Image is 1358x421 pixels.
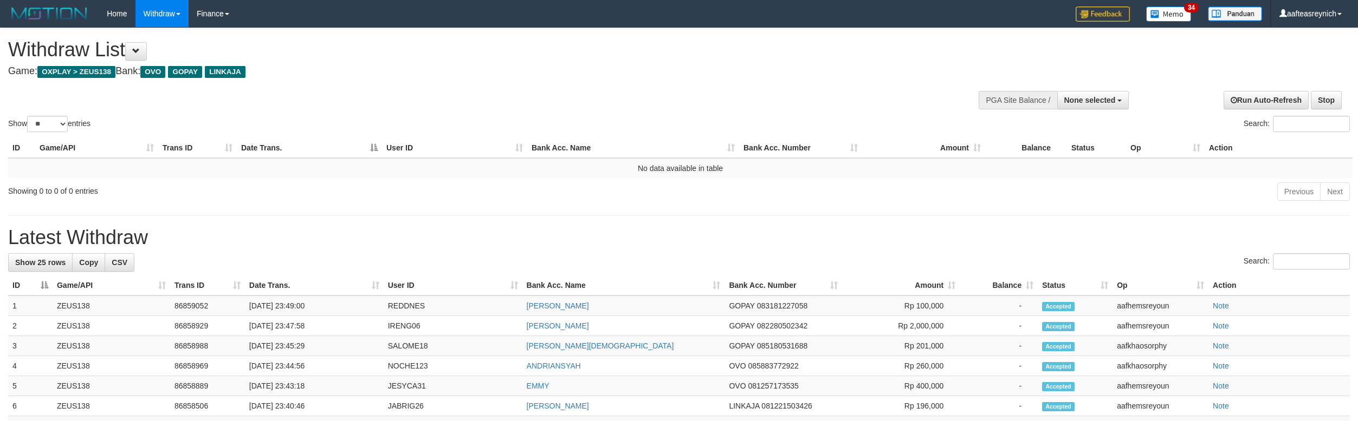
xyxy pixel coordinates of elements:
a: Note [1213,321,1229,330]
td: 86858506 [170,396,245,416]
th: Balance [985,138,1067,158]
span: Accepted [1042,362,1075,371]
td: JESYCA31 [384,376,522,396]
td: [DATE] 23:43:18 [245,376,384,396]
span: GOPAY [729,341,754,350]
th: Date Trans.: activate to sort column ascending [245,275,384,295]
td: aafhemsreyoun [1113,396,1208,416]
td: - [960,295,1038,316]
th: Bank Acc. Name: activate to sort column ascending [527,138,739,158]
h1: Withdraw List [8,39,895,61]
td: 4 [8,356,53,376]
td: aafkhaosorphy [1113,336,1208,356]
img: panduan.png [1208,6,1262,21]
td: ZEUS138 [53,376,170,396]
th: Amount: activate to sort column ascending [842,275,960,295]
span: Accepted [1042,382,1075,391]
td: Rp 260,000 [842,356,960,376]
td: aafhemsreyoun [1113,376,1208,396]
span: Copy 083181227058 to clipboard [757,301,807,310]
th: Action [1205,138,1353,158]
span: Copy 081221503426 to clipboard [761,402,812,410]
img: Feedback.jpg [1076,6,1130,22]
th: Amount: activate to sort column ascending [862,138,985,158]
td: SALOME18 [384,336,522,356]
th: Game/API: activate to sort column ascending [53,275,170,295]
td: Rp 2,000,000 [842,316,960,336]
td: - [960,336,1038,356]
span: LINKAJA [205,66,245,78]
td: ZEUS138 [53,316,170,336]
a: ANDRIANSYAH [527,361,581,370]
span: Copy 085180531688 to clipboard [757,341,807,350]
a: Note [1213,341,1229,350]
span: LINKAJA [729,402,759,410]
td: Rp 196,000 [842,396,960,416]
td: 2 [8,316,53,336]
span: Copy 081257173535 to clipboard [748,381,798,390]
td: 86858969 [170,356,245,376]
td: - [960,396,1038,416]
th: Balance: activate to sort column ascending [960,275,1038,295]
a: [PERSON_NAME][DEMOGRAPHIC_DATA] [527,341,674,350]
a: CSV [105,253,134,272]
img: Button%20Memo.svg [1146,6,1192,22]
td: 1 [8,295,53,316]
th: User ID: activate to sort column ascending [382,138,527,158]
td: - [960,316,1038,336]
span: GOPAY [729,301,754,310]
span: Copy 082280502342 to clipboard [757,321,807,330]
th: Trans ID: activate to sort column ascending [158,138,237,158]
td: Rp 201,000 [842,336,960,356]
span: CSV [112,258,127,267]
td: - [960,356,1038,376]
a: Note [1213,361,1229,370]
span: Accepted [1042,402,1075,411]
span: OVO [729,381,746,390]
a: Previous [1277,182,1321,201]
td: aafkhaosorphy [1113,356,1208,376]
th: Date Trans.: activate to sort column descending [237,138,382,158]
td: 6 [8,396,53,416]
h4: Game: Bank: [8,66,895,77]
th: User ID: activate to sort column ascending [384,275,522,295]
th: Op: activate to sort column ascending [1113,275,1208,295]
span: None selected [1064,96,1116,104]
td: [DATE] 23:40:46 [245,396,384,416]
select: Showentries [27,116,68,132]
span: Accepted [1042,302,1075,311]
th: Bank Acc. Number: activate to sort column ascending [725,275,842,295]
label: Search: [1244,253,1350,269]
th: Game/API: activate to sort column ascending [35,138,158,158]
td: ZEUS138 [53,356,170,376]
a: Next [1320,182,1350,201]
td: Rp 100,000 [842,295,960,316]
a: Run Auto-Refresh [1224,91,1309,109]
span: 34 [1184,3,1199,12]
span: OVO [729,361,746,370]
td: No data available in table [8,158,1353,178]
td: aafhemsreyoun [1113,316,1208,336]
label: Show entries [8,116,90,132]
th: ID [8,138,35,158]
a: Note [1213,381,1229,390]
span: Show 25 rows [15,258,66,267]
label: Search: [1244,116,1350,132]
span: Accepted [1042,342,1075,351]
td: 3 [8,336,53,356]
td: NOCHE123 [384,356,522,376]
th: Bank Acc. Number: activate to sort column ascending [739,138,862,158]
span: GOPAY [168,66,202,78]
td: REDDNES [384,295,522,316]
a: Stop [1311,91,1342,109]
a: Copy [72,253,105,272]
td: JABRIG26 [384,396,522,416]
a: Note [1213,402,1229,410]
a: [PERSON_NAME] [527,301,589,310]
td: 5 [8,376,53,396]
td: aafhemsreyoun [1113,295,1208,316]
span: OXPLAY > ZEUS138 [37,66,115,78]
span: Accepted [1042,322,1075,331]
div: Showing 0 to 0 of 0 entries [8,181,558,196]
a: Note [1213,301,1229,310]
